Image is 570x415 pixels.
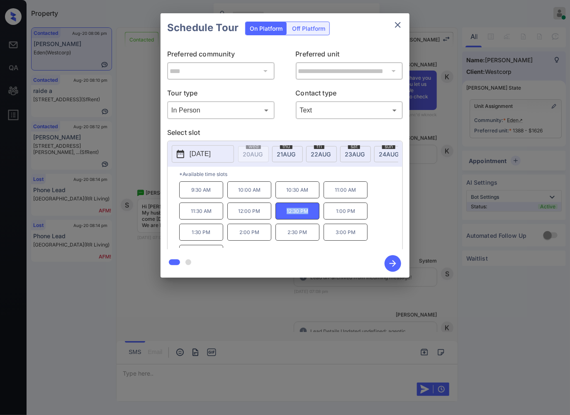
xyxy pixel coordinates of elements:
p: 12:00 PM [227,203,271,220]
div: In Person [169,103,273,117]
p: 2:30 PM [275,224,319,241]
p: Tour type [167,88,275,101]
p: Select slot [167,127,403,141]
button: btn-next [380,253,406,274]
h2: Schedule Tour [161,13,245,42]
button: close [390,17,406,33]
p: 2:00 PM [227,224,271,241]
p: 11:00 AM [324,181,368,198]
p: 3:00 PM [324,224,368,241]
div: date-select [306,146,337,162]
p: Contact type [296,88,403,101]
button: [DATE] [172,145,234,163]
div: date-select [374,146,405,162]
span: 21 AUG [277,151,295,158]
p: 1:00 PM [324,203,368,220]
p: Preferred unit [296,49,403,62]
p: 10:30 AM [275,181,319,198]
span: sun [382,144,395,149]
span: fri [314,144,324,149]
span: 22 AUG [311,151,331,158]
p: 12:30 PM [275,203,319,220]
p: *Available time slots [179,167,402,181]
div: date-select [272,146,303,162]
p: Preferred community [167,49,275,62]
p: 11:30 AM [179,203,223,220]
div: Off Platform [288,22,329,35]
span: thu [280,144,292,149]
div: date-select [340,146,371,162]
div: Text [298,103,401,117]
span: 24 AUG [379,151,399,158]
span: sat [348,144,360,149]
p: 3:30 PM [179,245,223,262]
p: [DATE] [190,149,211,159]
div: On Platform [246,22,287,35]
p: 1:30 PM [179,224,223,241]
p: 10:00 AM [227,181,271,198]
p: 9:30 AM [179,181,223,198]
span: 23 AUG [345,151,365,158]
